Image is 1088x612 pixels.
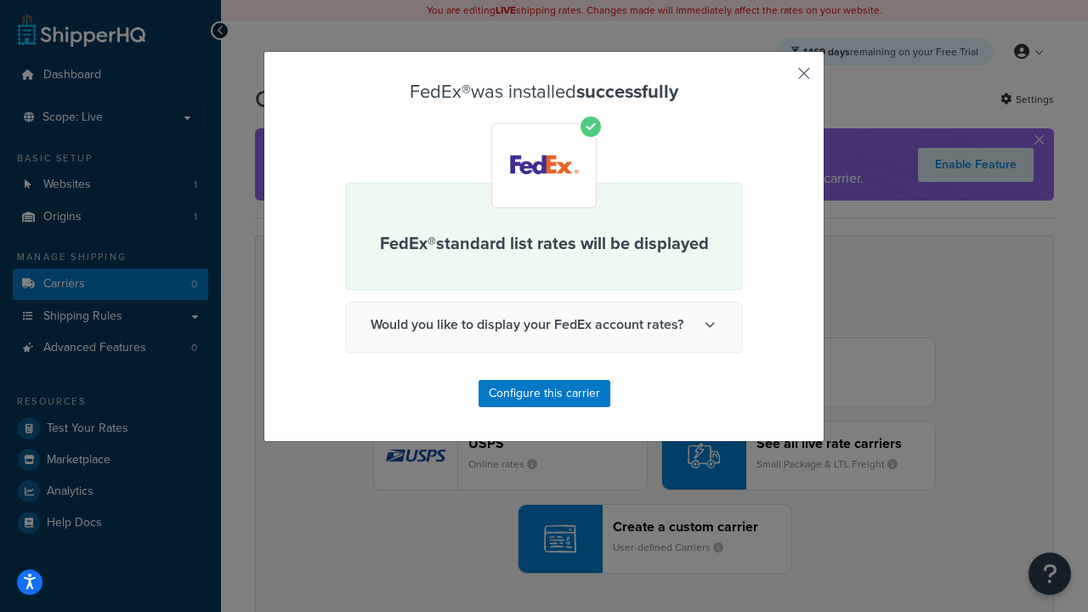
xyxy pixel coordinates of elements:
h3: FedEx® was installed [346,82,742,102]
span: Would you like to display your FedEx account rates? [347,303,741,347]
button: Configure this carrier [479,380,610,407]
div: FedEx® standard list rates will be displayed [346,183,742,290]
strong: successfully [576,77,678,105]
img: FedEx [496,127,593,205]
